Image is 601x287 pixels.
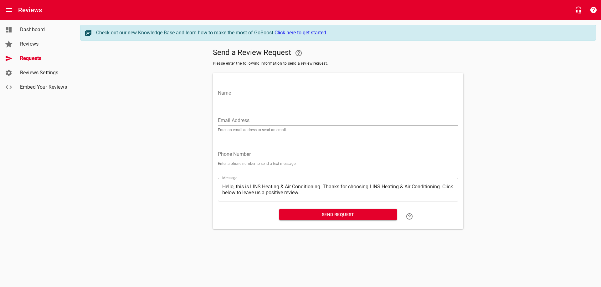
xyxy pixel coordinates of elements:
h6: Reviews [18,5,42,15]
button: Send Request [279,209,397,220]
span: Please enter the following information to send a review request. [213,61,463,67]
a: Your Google or Facebook account must be connected to "Send a Review Request" [291,46,306,61]
span: Reviews [20,40,68,48]
div: Check out our new Knowledge Base and learn how to make the most of GoBoost. [96,29,589,37]
span: Send Request [284,211,392,219]
p: Enter a phone number to send a text message. [218,162,458,166]
button: Live Chat [571,2,586,17]
h5: Send a Review Request [213,46,463,61]
span: Reviews Settings [20,69,68,77]
span: Embed Your Reviews [20,83,68,91]
a: Click here to get started. [275,30,327,36]
span: Requests [20,55,68,62]
span: Dashboard [20,26,68,33]
p: Enter an email address to send an email. [218,128,458,132]
button: Open drawer [2,2,17,17]
button: Support Portal [586,2,601,17]
a: Learn how to "Send a Review Request" [402,209,417,224]
textarea: Hello, this is LINS Heating & Air Conditioning. Thanks for choosing LINS Heating & Air Conditioni... [222,184,454,195]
